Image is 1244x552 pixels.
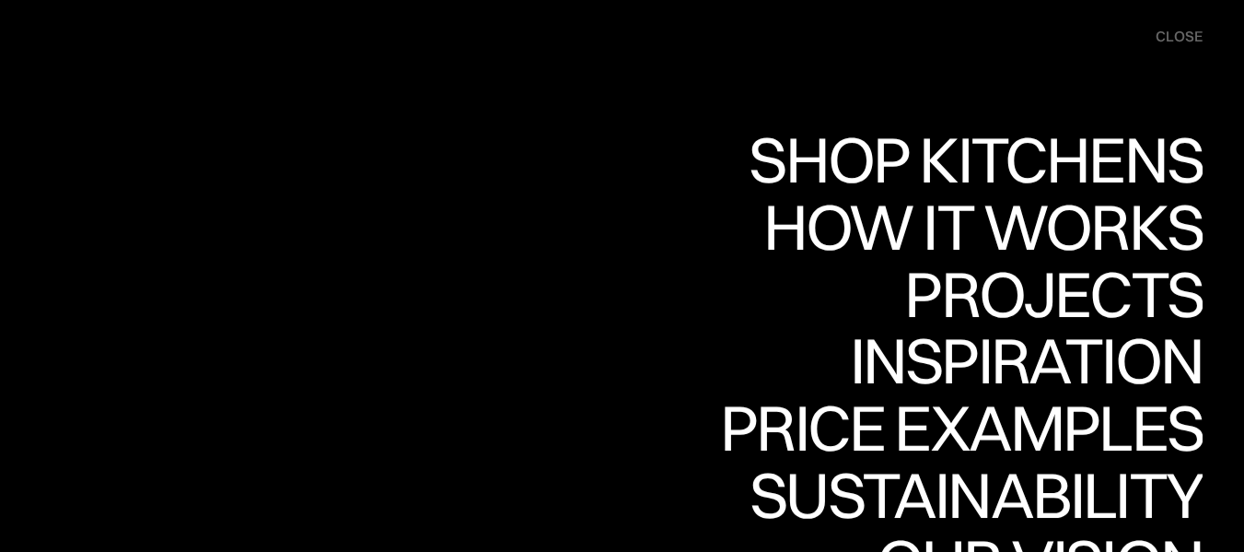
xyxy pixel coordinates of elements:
[739,127,1203,194] a: Shop KitchensShop Kitchens
[824,328,1203,393] div: Inspiration
[824,328,1203,395] a: InspirationInspiration
[904,262,1203,329] a: ProjectsProjects
[1156,27,1203,47] div: close
[759,194,1203,259] div: How it works
[904,262,1203,326] div: Projects
[720,460,1203,524] div: Price examples
[734,463,1203,530] a: SustainabilitySustainability
[759,194,1203,262] a: How it worksHow it works
[739,192,1203,256] div: Shop Kitchens
[739,127,1203,192] div: Shop Kitchens
[734,463,1203,527] div: Sustainability
[759,259,1203,323] div: How it works
[720,395,1203,463] a: Price examplesPrice examples
[904,326,1203,391] div: Projects
[1137,18,1203,55] div: menu
[720,395,1203,460] div: Price examples
[824,393,1203,457] div: Inspiration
